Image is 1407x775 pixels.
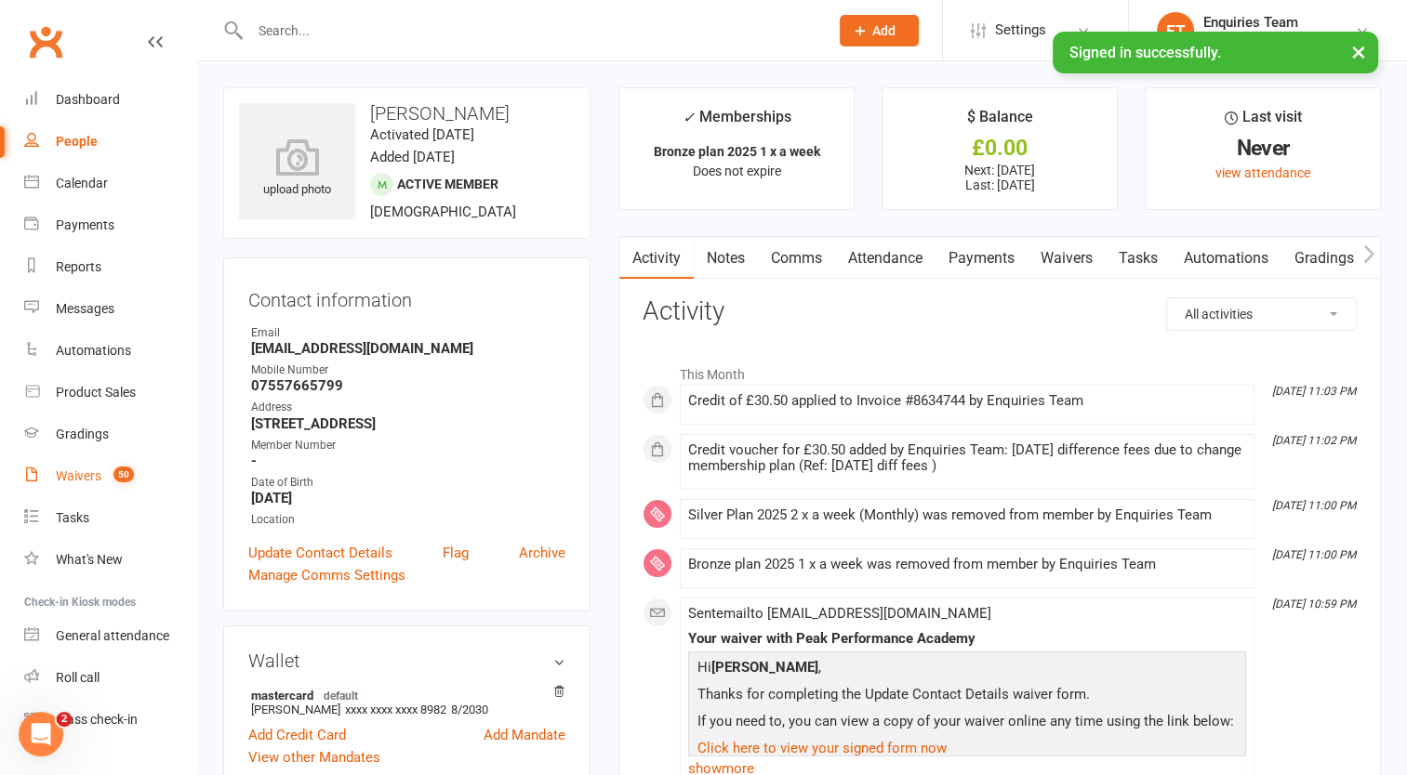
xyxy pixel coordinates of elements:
[693,164,781,178] span: Does not expire
[643,355,1357,385] li: This Month
[56,92,120,107] div: Dashboard
[113,466,134,482] span: 50
[995,9,1046,51] span: Settings
[1272,548,1356,561] i: [DATE] 11:00 PM
[251,474,565,492] div: Date of Birth
[56,510,89,525] div: Tasks
[1069,44,1221,61] span: Signed in successfully.
[56,552,123,567] div: What's New
[1203,14,1329,31] div: Enquiries Team
[248,685,565,719] li: [PERSON_NAME]
[24,657,196,699] a: Roll call
[688,507,1246,523] div: Silver Plan 2025 2 x a week (Monthly) was removed from member by Enquiries Team
[688,393,1246,409] div: Credit of £30.50 applied to Invoice #8634744 by Enquiries Team
[1224,105,1301,138] div: Last visit
[248,724,346,746] a: Add Credit Card
[370,149,455,165] time: Added [DATE]
[239,103,575,124] h3: [PERSON_NAME]
[683,109,695,126] i: ✓
[24,699,196,741] a: Class kiosk mode
[24,204,196,246] a: Payments
[56,176,108,190] div: Calendar
[24,79,196,121] a: Dashboard
[619,237,694,280] a: Activity
[345,703,446,716] span: xxxx xxxx xxxx 8982
[56,259,101,274] div: Reports
[24,330,196,372] a: Automations
[840,15,919,46] button: Add
[239,138,355,200] div: upload photo
[24,163,196,204] a: Calendar
[24,615,196,657] a: General attendance kiosk mode
[688,442,1246,474] div: Credit voucher for £30.50 added by Enquiries Team: [DATE] difference fees due to change membershi...
[1157,12,1194,49] div: ET
[693,683,1241,710] p: Thanks for completing the Update Contact Details waiver form.
[451,703,488,716] span: 8/2030
[688,605,991,622] span: Sent email to [EMAIL_ADDRESS][DOMAIN_NAME]
[643,297,1357,326] h3: Activity
[251,377,565,394] strong: 07557665799
[899,163,1100,192] p: Next: [DATE] Last: [DATE]
[251,324,565,342] div: Email
[251,437,565,454] div: Member Number
[693,656,1241,683] p: Hi ,
[24,414,196,455] a: Gradings
[56,670,100,685] div: Roll call
[56,343,131,358] div: Automations
[1272,499,1356,512] i: [DATE] 11:00 PM
[251,511,565,529] div: Location
[251,399,565,416] div: Address
[248,542,392,564] a: Update Contact Details
[697,740,947,756] a: Click here to view your signed form now
[1272,434,1356,447] i: [DATE] 11:02 PM
[56,427,109,441] div: Gradings
[872,23,896,38] span: Add
[318,688,364,703] span: default
[56,385,136,400] div: Product Sales
[694,237,758,280] a: Notes
[24,497,196,539] a: Tasks
[370,204,516,220] span: [DEMOGRAPHIC_DATA]
[1272,385,1356,398] i: [DATE] 11:03 PM
[56,301,114,316] div: Messages
[1342,32,1375,72] button: ×
[245,18,816,44] input: Search...
[22,19,69,65] a: Clubworx
[443,542,469,564] a: Flag
[251,340,565,357] strong: [EMAIL_ADDRESS][DOMAIN_NAME]
[251,361,565,379] div: Mobile Number
[711,659,818,676] strong: [PERSON_NAME]
[519,542,565,564] a: Archive
[248,650,565,671] h3: Wallet
[248,746,380,768] a: View other Mandates
[688,557,1246,572] div: Bronze plan 2025 1 x a week was removed from member by Enquiries Team
[936,237,1028,280] a: Payments
[967,105,1033,138] div: $ Balance
[251,490,565,506] strong: [DATE]
[1028,237,1106,280] a: Waivers
[1171,237,1281,280] a: Automations
[248,564,405,586] a: Manage Comms Settings
[248,282,565,310] h3: Contact information
[56,468,101,483] div: Waivers
[1162,138,1363,158] div: Never
[56,712,138,727] div: Class check-in
[24,455,196,497] a: Waivers 50
[24,246,196,288] a: Reports
[1203,31,1329,47] div: [GEOGRAPHIC_DATA]
[19,712,63,756] iframe: Intercom live chat
[56,134,98,149] div: People
[1215,165,1310,180] a: view attendance
[1272,598,1356,611] i: [DATE] 10:59 PM
[24,539,196,581] a: What's New
[56,628,169,643] div: General attendance
[688,631,1246,647] div: Your waiver with Peak Performance Academy
[899,138,1100,158] div: £0.00
[1106,237,1171,280] a: Tasks
[693,710,1241,737] p: If you need to, you can view a copy of your waiver online any time using the link below:
[24,121,196,163] a: People
[484,724,565,746] a: Add Mandate
[251,453,565,469] strong: -
[654,144,820,159] strong: Bronze plan 2025 1 x a week
[397,177,498,191] span: Active member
